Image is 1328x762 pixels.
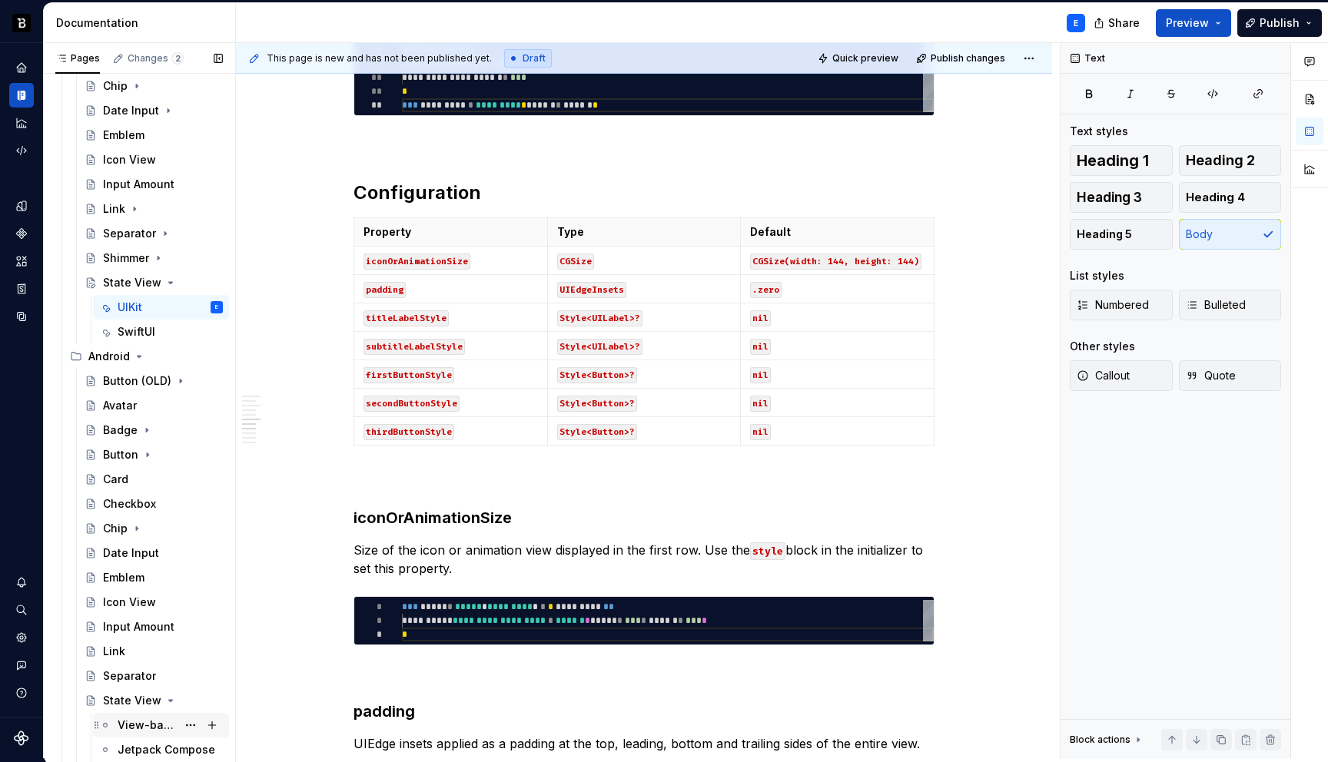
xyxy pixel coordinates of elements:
span: Heading 2 [1186,153,1255,168]
div: Checkbox [103,496,156,512]
code: CGSize(width: 144, height: 144) [750,253,921,270]
code: Style<UILabel>? [557,339,642,355]
div: Text styles [1070,124,1128,139]
h3: padding [354,701,935,722]
div: Jetpack Compose [118,742,215,757]
button: Heading 1 [1070,145,1173,176]
a: Checkbox [78,492,229,516]
span: Quick preview [832,52,898,65]
a: Card [78,467,229,492]
a: Icon View [78,147,229,172]
a: Date Input [78,541,229,565]
a: Assets [9,249,34,273]
a: Date Input [78,98,229,123]
div: Date Input [103,545,159,561]
a: SwiftUI [93,320,229,344]
div: Input Amount [103,619,174,634]
a: Button [78,442,229,467]
button: Heading 5 [1070,219,1173,250]
div: Badge [103,422,138,438]
span: Heading 5 [1077,227,1132,242]
div: Input Amount [103,177,174,192]
div: Emblem [103,128,144,143]
div: Shimmer [103,250,149,266]
code: secondButtonStyle [364,396,460,412]
code: nil [750,367,771,383]
code: Style<Button>? [557,367,637,383]
code: nil [750,424,771,440]
button: Publish [1237,9,1322,37]
span: Heading 3 [1077,190,1142,205]
span: Heading 1 [1077,153,1149,168]
span: 2 [171,52,184,65]
code: nil [750,310,771,326]
span: Callout [1077,368,1130,383]
div: Documentation [56,15,229,31]
a: Separator [78,221,229,246]
button: Heading 2 [1179,145,1282,176]
code: Style<Button>? [557,396,637,412]
div: Link [103,201,125,217]
a: Avatar [78,393,229,418]
div: View-based [118,717,177,733]
div: E [215,300,218,315]
a: Separator [78,664,229,688]
a: Documentation [9,83,34,108]
code: titleLabelStyle [364,310,449,326]
div: Chip [103,521,128,536]
code: firstButtonStyle [364,367,454,383]
code: Style<Button>? [557,424,637,440]
div: Icon View [103,152,156,167]
div: Link [103,644,125,659]
p: Size of the icon or animation view displayed in the first row. Use the block in the initializer t... [354,541,935,578]
span: Draft [523,52,546,65]
div: Button (OLD) [103,373,171,389]
div: Avatar [103,398,137,413]
code: iconOrAnimationSize [364,253,470,270]
button: Contact support [9,653,34,678]
div: Button [103,447,138,462]
a: Link [78,197,229,221]
p: Default [750,224,925,240]
a: Analytics [9,111,34,135]
div: Icon View [103,595,156,610]
div: Android [64,344,229,369]
span: Publish [1260,15,1300,31]
h3: iconOrAnimationSize [354,507,935,528]
a: Code automation [9,138,34,163]
span: This page is new and has not been published yet. [267,52,492,65]
svg: Supernova Logo [14,731,29,746]
div: Card [103,472,128,487]
div: Other styles [1070,339,1135,354]
a: Icon View [78,590,229,615]
code: subtitleLabelStyle [364,339,465,355]
a: Button (OLD) [78,369,229,393]
a: Shimmer [78,246,229,270]
a: UIKitE [93,295,229,320]
code: CGSize [557,253,594,270]
div: Notifications [9,570,34,595]
div: Design tokens [9,194,34,218]
a: Home [9,55,34,80]
a: Badge [78,418,229,442]
code: Style<UILabel>? [557,310,642,326]
button: Callout [1070,360,1173,391]
div: E [1074,17,1078,29]
a: Emblem [78,123,229,147]
a: Settings [9,625,34,650]
p: Type [557,224,732,240]
button: Preview [1156,9,1231,37]
a: Chip [78,516,229,541]
span: Share [1108,15,1140,31]
button: Search ⌘K [9,598,34,622]
div: UIKit [118,300,142,315]
div: Changes [128,52,184,65]
a: Input Amount [78,615,229,639]
div: Separator [103,668,156,684]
